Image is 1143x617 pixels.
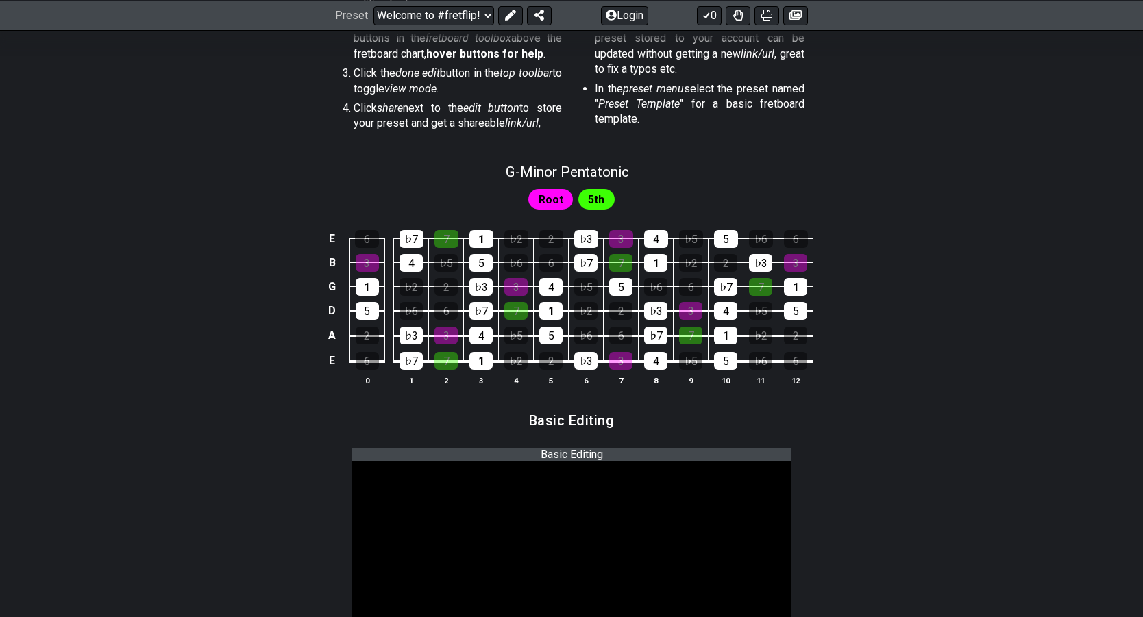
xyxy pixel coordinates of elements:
[714,254,737,272] div: 2
[609,230,633,248] div: 3
[539,352,563,370] div: 2
[469,352,493,370] div: 1
[539,230,563,248] div: 2
[469,302,493,320] div: ♭7
[609,278,632,296] div: 5
[534,373,569,388] th: 5
[644,352,667,370] div: 4
[469,327,493,344] div: 4
[499,373,534,388] th: 4
[784,352,807,370] div: 6
[784,278,807,296] div: 1
[354,66,562,97] p: Click the button in the to toggle .
[743,373,778,388] th: 11
[644,278,667,296] div: ♭6
[356,302,379,320] div: 5
[784,254,807,272] div: 3
[394,373,429,388] th: 1
[598,97,680,110] em: Preset Template
[324,348,341,374] td: E
[434,230,458,248] div: 7
[679,230,703,248] div: ♭5
[469,278,493,296] div: ♭3
[400,302,423,320] div: ♭6
[609,327,632,344] div: 6
[434,254,458,272] div: ♭5
[463,101,520,114] em: edit button
[679,278,702,296] div: 6
[356,254,379,272] div: 3
[679,254,702,272] div: ♭2
[355,230,379,248] div: 6
[527,5,552,25] button: Share Preset
[726,5,750,25] button: Toggle Dexterity for all fretkits
[783,5,808,25] button: Create image
[697,5,722,25] button: 0
[464,373,499,388] th: 3
[400,230,423,248] div: ♭7
[426,47,543,60] strong: hover buttons for help
[623,82,684,95] em: preset menu
[504,327,528,344] div: ♭5
[749,254,772,272] div: ♭3
[595,1,804,77] p: If updating a preset and re-sharing it a new is generated. If logged in a preset stored to your a...
[506,164,629,180] span: G - Minor Pentatonic
[324,275,341,299] td: G
[354,101,562,131] p: Click next to the to store your preset and get a shareable ,
[400,278,423,296] div: ♭2
[504,352,528,370] div: ♭2
[504,254,528,272] div: ♭6
[469,230,493,248] div: 1
[498,5,523,25] button: Edit Preset
[539,190,563,210] span: First enable full edit mode to edit
[749,278,772,296] div: 7
[714,302,737,320] div: 4
[574,254,598,272] div: ♭7
[539,327,563,344] div: 5
[679,352,702,370] div: ♭5
[434,352,458,370] div: 7
[644,254,667,272] div: 1
[644,230,668,248] div: 4
[529,413,615,428] h3: Basic Editing
[395,66,441,79] em: done edit
[784,230,808,248] div: 6
[601,5,648,25] button: Login
[588,190,604,210] span: First enable full edit mode to edit
[426,32,511,45] em: fretboard toolbox
[784,327,807,344] div: 2
[539,302,563,320] div: 1
[400,254,423,272] div: 4
[574,352,598,370] div: ♭3
[335,9,368,22] span: Preset
[784,302,807,320] div: 5
[714,230,738,248] div: 5
[504,278,528,296] div: 3
[749,302,772,320] div: ♭5
[674,373,709,388] th: 9
[469,254,493,272] div: 5
[434,302,458,320] div: 6
[574,278,598,296] div: ♭5
[749,327,772,344] div: ♭2
[644,302,667,320] div: ♭3
[356,278,379,296] div: 1
[324,251,341,275] td: B
[714,327,737,344] div: 1
[373,5,494,25] select: Preset
[349,373,384,388] th: 0
[754,5,779,25] button: Print
[434,278,458,296] div: 2
[429,373,464,388] th: 2
[324,227,341,251] td: E
[324,323,341,349] td: A
[504,302,528,320] div: 7
[679,327,702,344] div: 7
[644,327,667,344] div: ♭7
[709,373,743,388] th: 10
[569,373,604,388] th: 6
[324,299,341,323] td: D
[500,66,552,79] em: top toolbar
[595,81,804,127] p: In the select the preset named " " for a basic fretboard template.
[356,327,379,344] div: 2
